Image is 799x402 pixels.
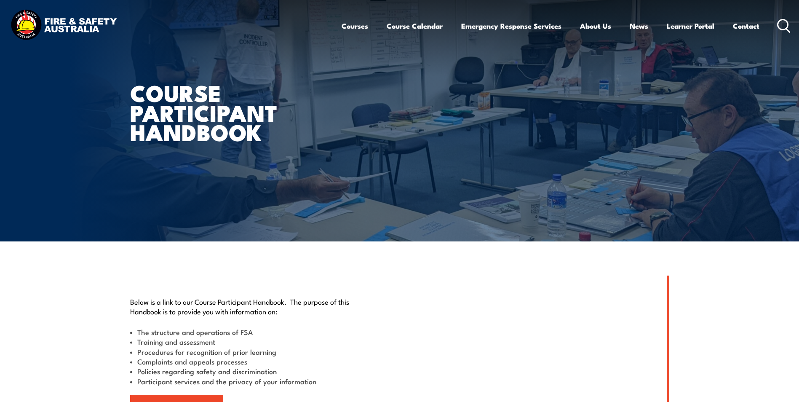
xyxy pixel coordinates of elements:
[130,356,361,366] li: Complaints and appeals processes
[130,337,361,346] li: Training and assessment
[461,15,561,37] a: Emergency Response Services
[130,366,361,376] li: Policies regarding safety and discrimination
[580,15,611,37] a: About Us
[630,15,648,37] a: News
[130,327,361,337] li: The structure and operations of FSA
[342,15,368,37] a: Courses
[130,376,361,386] li: Participant services and the privacy of your information
[667,15,714,37] a: Learner Portal
[387,15,443,37] a: Course Calendar
[130,83,338,142] h1: Course Participant Handbook
[130,297,361,316] p: Below is a link to our Course Participant Handbook. The purpose of this Handbook is to provide yo...
[733,15,759,37] a: Contact
[130,347,361,356] li: Procedures for recognition of prior learning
